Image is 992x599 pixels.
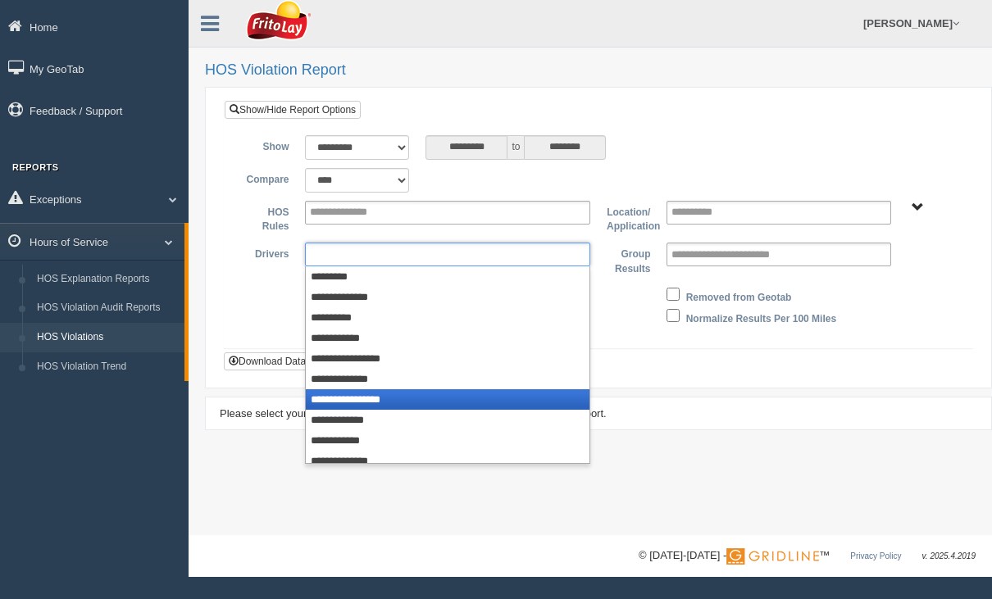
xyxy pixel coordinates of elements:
label: Drivers [237,243,297,262]
img: Gridline [726,548,819,565]
label: Show [237,135,297,155]
a: HOS Violation Trend [30,352,184,382]
label: HOS Rules [237,201,297,234]
span: v. 2025.4.2019 [922,551,976,560]
a: HOS Violation Audit Reports [30,293,184,323]
a: HOS Violations [30,323,184,352]
span: Please select your filter options above and click "Apply Filters" to view your report. [220,407,607,420]
div: © [DATE]-[DATE] - ™ [639,547,976,565]
label: Group Results [598,243,658,276]
label: Removed from Geotab [686,286,792,306]
a: HOS Explanation Reports [30,265,184,294]
label: Location/ Application [598,201,658,234]
button: Download Data [224,352,311,370]
label: Compare [237,168,297,188]
label: Normalize Results Per 100 Miles [686,307,836,327]
span: to [507,135,524,160]
h2: HOS Violation Report [205,62,976,79]
a: Show/Hide Report Options [225,101,361,119]
a: Privacy Policy [850,551,901,560]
